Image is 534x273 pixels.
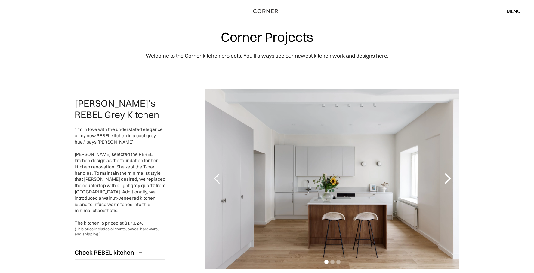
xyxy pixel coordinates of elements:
div: Show slide 1 of 3 [324,260,329,264]
h1: Corner Projects [221,30,313,44]
div: menu [501,6,520,16]
p: Welcome to the Corner kitchen projects. You'll always see our newest kitchen work and designs here. [146,52,388,60]
a: home [246,7,287,15]
div: Show slide 2 of 3 [330,260,335,264]
h2: [PERSON_NAME]'s REBEL Grey Kitchen [75,98,165,120]
div: carousel [205,89,459,269]
div: Show slide 3 of 3 [336,260,341,264]
div: Check REBEL kitchen [75,248,134,256]
div: previous slide [205,89,229,269]
div: "I'm in love with the understated elegance of my new REBEL kitchen in a cool grey hue," says [PER... [75,126,165,226]
div: next slide [435,89,459,269]
div: 1 of 3 [205,89,459,269]
a: Check REBEL kitchen [75,245,165,260]
div: (This price includes all fronts, boxes, hardware, and shipping.) [75,226,165,237]
div: menu [507,9,520,14]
